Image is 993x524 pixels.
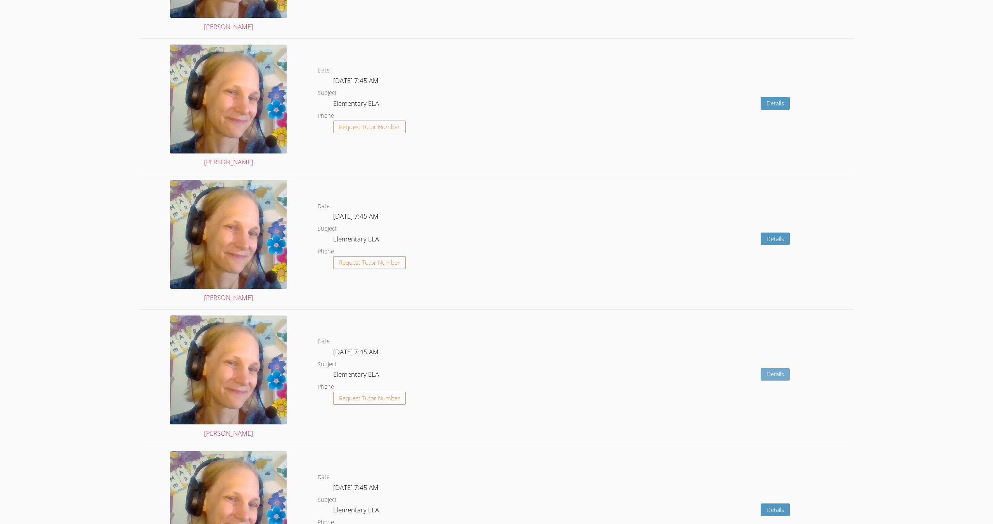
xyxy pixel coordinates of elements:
[339,124,400,130] span: Request Tutor Number
[318,88,337,98] dt: Subject
[318,382,334,392] dt: Phone
[761,97,790,110] a: Details
[333,121,406,133] button: Request Tutor Number
[318,224,337,234] dt: Subject
[318,202,330,211] dt: Date
[170,315,287,424] img: avatar.png
[761,233,790,245] a: Details
[318,472,330,482] dt: Date
[170,45,287,168] a: [PERSON_NAME]
[318,111,334,121] dt: Phone
[318,66,330,76] dt: Date
[170,180,287,303] a: [PERSON_NAME]
[761,503,790,516] a: Details
[761,368,790,381] a: Details
[318,337,330,346] dt: Date
[170,315,287,439] a: [PERSON_NAME]
[333,256,406,269] button: Request Tutor Number
[318,247,334,257] dt: Phone
[333,212,379,221] span: [DATE] 7:45 AM
[170,180,287,289] img: avatar.png
[318,495,337,505] dt: Subject
[333,234,381,247] dd: Elementary ELA
[333,369,381,382] dd: Elementary ELA
[318,360,337,369] dt: Subject
[170,45,287,153] img: avatar.png
[333,98,381,111] dd: Elementary ELA
[333,347,379,356] span: [DATE] 7:45 AM
[333,505,381,518] dd: Elementary ELA
[339,260,400,265] span: Request Tutor Number
[333,76,379,85] span: [DATE] 7:45 AM
[333,483,379,492] span: [DATE] 7:45 AM
[333,392,406,405] button: Request Tutor Number
[339,395,400,401] span: Request Tutor Number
